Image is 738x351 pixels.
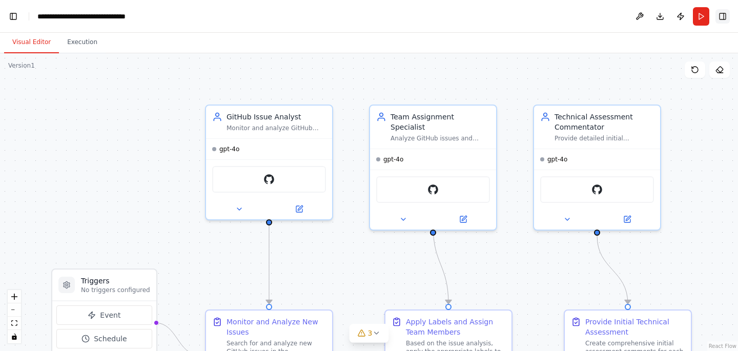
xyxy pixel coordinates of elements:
button: Open in side panel [434,213,492,225]
button: 3 [350,324,389,343]
div: Version 1 [8,61,35,70]
button: zoom in [8,290,21,303]
h3: Triggers [81,276,150,286]
div: Technical Assessment CommentatorProvide detailed initial assessment comments on GitHub issues, in... [533,105,661,231]
div: Monitor and analyze GitHub issues in the {repository} repository, categorizing them accurately ba... [227,124,326,132]
p: No triggers configured [81,286,150,294]
button: Hide left sidebar [6,9,20,24]
span: gpt-4o [547,155,567,163]
button: Open in side panel [598,213,656,225]
span: gpt-4o [383,155,403,163]
button: toggle interactivity [8,330,21,343]
div: Provide Initial Technical Assessment [585,317,685,337]
img: GitHub [591,183,603,196]
button: Event [56,305,152,325]
button: Visual Editor [4,32,59,53]
div: Team Assignment Specialist [391,112,490,132]
button: fit view [8,317,21,330]
div: GitHub Issue AnalystMonitor and analyze GitHub issues in the {repository} repository, categorizin... [205,105,333,220]
button: Open in side panel [270,203,328,215]
span: Schedule [94,334,127,344]
span: 3 [368,328,373,338]
button: Schedule [56,329,152,348]
div: Analyze GitHub issues and assign appropriate team members based on their expertise, skills, and c... [391,134,490,142]
button: Hide right sidebar [715,9,730,24]
g: Edge from a526f1c2-18d3-40fe-b230-55f6435d6207 to f9d2175b-7d11-4253-ae0b-f28ae8fb145d [428,225,454,304]
div: Team Assignment SpecialistAnalyze GitHub issues and assign appropriate team members based on thei... [369,105,497,231]
div: Apply Labels and Assign Team Members [406,317,505,337]
nav: breadcrumb [37,11,153,22]
button: zoom out [8,303,21,317]
button: Execution [59,32,106,53]
a: React Flow attribution [709,343,736,349]
span: gpt-4o [219,145,239,153]
div: Technical Assessment Commentator [555,112,654,132]
div: Provide detailed initial assessment comments on GitHub issues, including reproduction steps for b... [555,134,654,142]
g: Edge from 0958d728-d392-4c2f-87fb-b0c80d63216f to 630246ad-b7c1-41a3-a381-56acc33b3cc0 [592,236,633,304]
img: GitHub [263,173,275,185]
div: GitHub Issue Analyst [227,112,326,122]
img: GitHub [427,183,439,196]
div: Monitor and Analyze New Issues [227,317,326,337]
g: Edge from de16a21e-54b3-4d94-97ae-cbf2f64db8b9 to 654566e5-03cc-4944-881d-508625445ce3 [264,225,274,304]
span: Event [100,310,120,320]
div: React Flow controls [8,290,21,343]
